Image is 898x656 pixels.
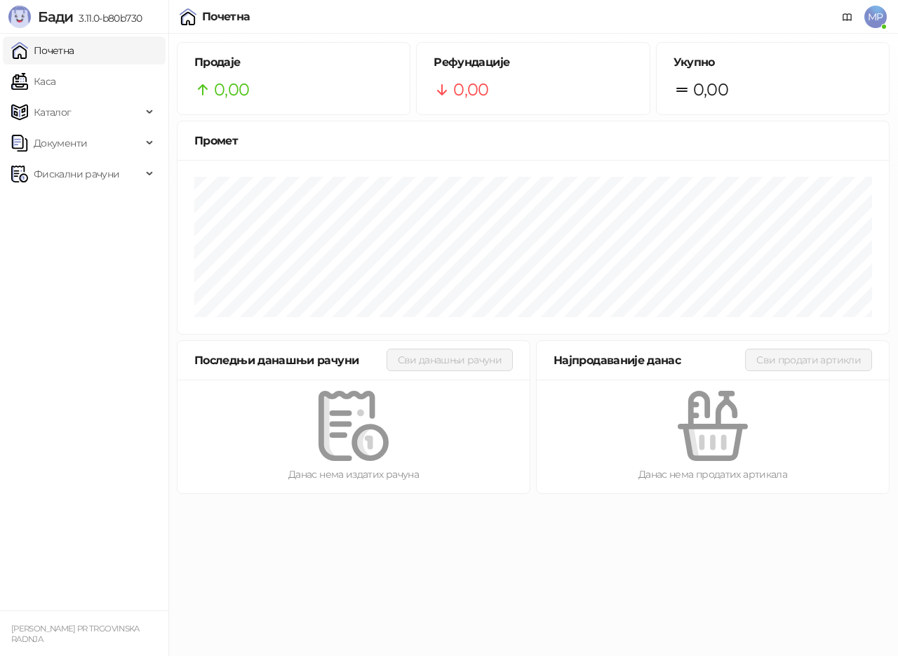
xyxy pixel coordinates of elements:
span: Бади [38,8,73,25]
div: Последњи данашњи рачуни [194,352,387,369]
small: [PERSON_NAME] PR TRGOVINSKA RADNJA [11,624,140,644]
a: Документација [836,6,859,28]
h5: Рефундације [434,54,632,71]
span: 0,00 [214,76,249,103]
span: Фискални рачуни [34,160,119,188]
span: Каталог [34,98,72,126]
button: Сви данашњи рачуни [387,349,513,371]
div: Данас нема издатих рачуна [200,467,507,482]
button: Сви продати артикли [745,349,872,371]
div: Најпродаваније данас [554,352,745,369]
span: Документи [34,129,87,157]
span: MP [864,6,887,28]
a: Каса [11,67,55,95]
a: Почетна [11,36,74,65]
div: Промет [194,132,872,149]
span: 0,00 [693,76,728,103]
h5: Укупно [673,54,872,71]
h5: Продаје [194,54,393,71]
span: 3.11.0-b80b730 [73,12,142,25]
div: Почетна [202,11,250,22]
div: Данас нема продатих артикала [559,467,866,482]
span: 0,00 [453,76,488,103]
img: Logo [8,6,31,28]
